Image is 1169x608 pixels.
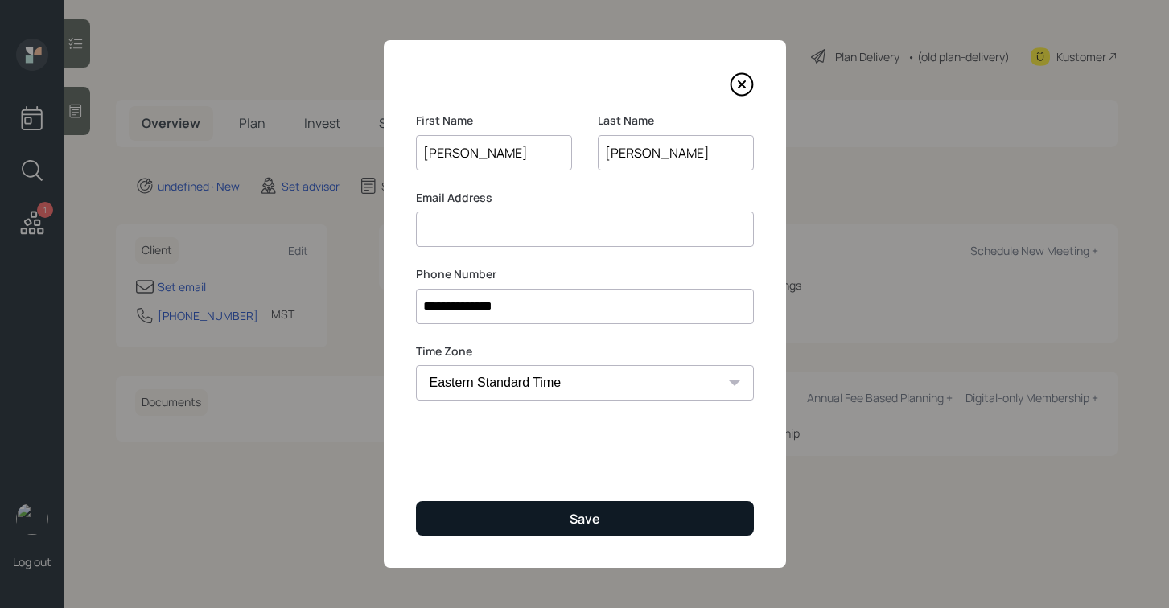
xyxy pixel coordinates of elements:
label: Last Name [598,113,754,129]
label: First Name [416,113,572,129]
label: Phone Number [416,266,754,282]
label: Email Address [416,190,754,206]
div: Save [570,510,600,528]
button: Save [416,501,754,536]
label: Time Zone [416,343,754,359]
